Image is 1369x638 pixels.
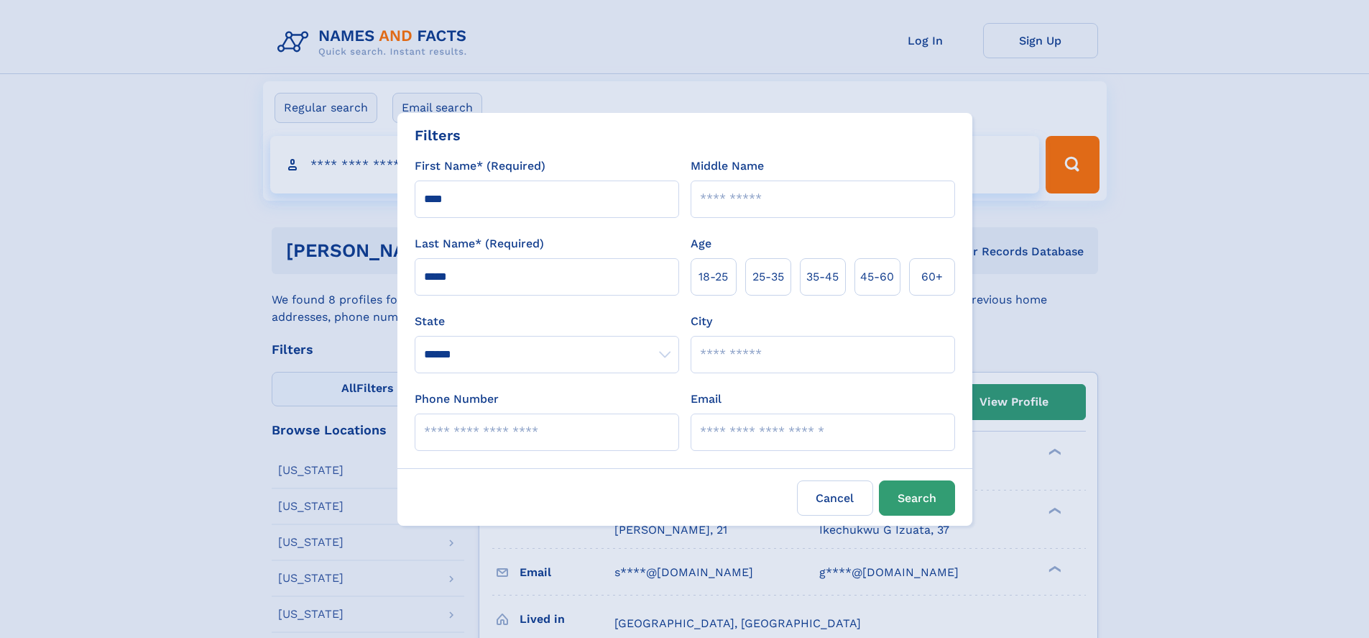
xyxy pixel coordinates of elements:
[691,313,712,330] label: City
[415,391,499,408] label: Phone Number
[691,391,722,408] label: Email
[415,124,461,146] div: Filters
[752,268,784,286] span: 25‑35
[921,268,943,286] span: 60+
[415,313,679,330] label: State
[860,268,894,286] span: 45‑60
[797,480,873,516] label: Cancel
[415,158,545,175] label: First Name* (Required)
[699,268,728,286] span: 18‑25
[879,480,955,516] button: Search
[691,158,764,175] label: Middle Name
[691,235,711,252] label: Age
[415,235,544,252] label: Last Name* (Required)
[806,268,839,286] span: 35‑45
